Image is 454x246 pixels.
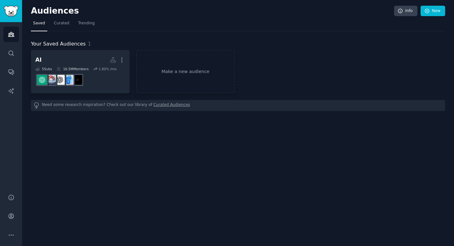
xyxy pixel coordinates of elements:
a: Curated Audiences [154,102,190,109]
a: New [421,6,445,16]
div: AI [35,56,42,64]
a: Saved [31,18,47,31]
img: OpenAI [55,75,65,85]
img: AI_Agents [46,75,56,85]
div: 1.80 % /mo [99,67,117,71]
a: Make a new audience [136,50,235,93]
span: Saved [33,21,45,26]
span: Your Saved Audiences [31,40,86,48]
a: Curated [52,18,72,31]
span: 1 [88,41,91,47]
img: GummySearch logo [4,6,18,17]
span: Curated [54,21,69,26]
div: Need some research inspiration? Check out our library of [31,100,445,111]
h2: Audiences [31,6,394,16]
a: Info [394,6,417,16]
a: AI5Subs16.5MMembers1.80% /moArtificialInteligenceartificialOpenAIAI_AgentsChatGPT [31,50,130,93]
div: 5 Sub s [35,67,52,71]
img: ArtificialInteligence [73,75,82,85]
img: artificial [64,75,73,85]
span: Trending [78,21,95,26]
a: Trending [76,18,97,31]
div: 16.5M Members [56,67,89,71]
img: ChatGPT [37,75,47,85]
